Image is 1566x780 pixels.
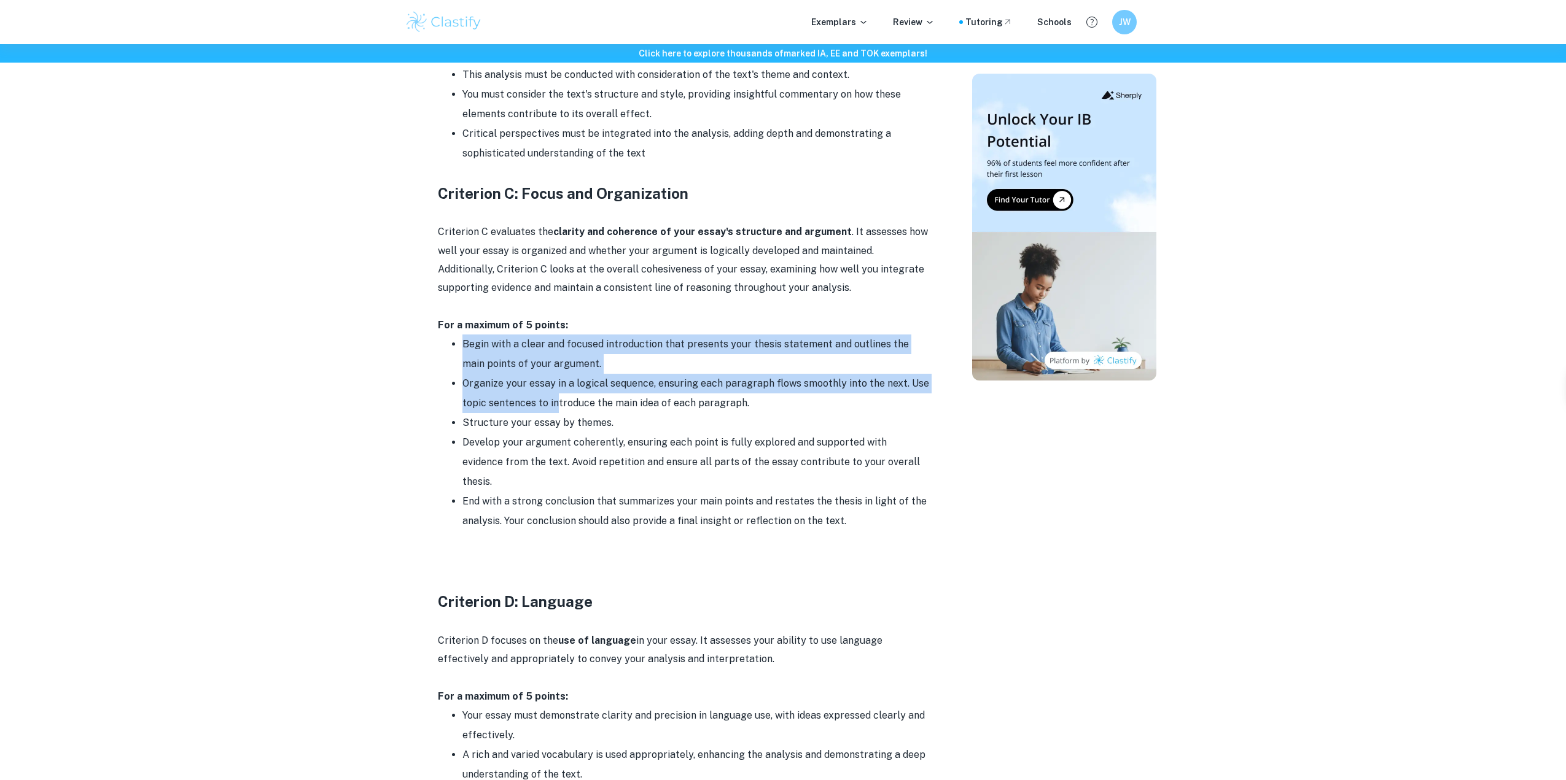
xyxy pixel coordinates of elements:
[1118,15,1132,29] h6: JW
[2,47,1564,60] h6: Click here to explore thousands of marked IA, EE and TOK exemplars !
[462,65,929,85] li: This analysis must be conducted with consideration of the text's theme and context.
[405,10,483,34] img: Clastify logo
[462,124,929,163] li: Critical perspectives must be integrated into the analysis, adding depth and demonstrating a soph...
[893,15,935,29] p: Review
[438,690,568,702] strong: For a maximum of 5 points:
[462,433,929,492] li: Develop your argument coherently, ensuring each point is fully explored and supported with eviden...
[438,631,929,669] p: Criterion D focuses on the in your essay. It assesses your ability to use language effectively an...
[462,706,929,745] li: Your essay must demonstrate clarity and precision in language use, with ideas expressed clearly a...
[438,590,929,612] h3: Criterion D: Language
[558,635,636,646] strong: use of language
[462,492,929,531] li: End with a strong conclusion that summarizes your main points and restates the thesis in light of...
[438,319,568,331] strong: For a maximum of 5 points:
[965,15,1013,29] a: Tutoring
[462,85,929,124] li: You must consider the text's structure and style, providing insightful commentary on how these el...
[462,413,929,433] li: Structure your essay by themes.
[462,374,929,413] li: Organize your essay in a logical sequence, ensuring each paragraph flows smoothly into the next. ...
[1037,15,1072,29] a: Schools
[462,334,929,374] li: Begin with a clear and focused introduction that presents your thesis statement and outlines the ...
[438,223,929,298] p: Criterion C evaluates the . It assesses how well your essay is organized and whether your argumen...
[811,15,868,29] p: Exemplars
[553,226,852,237] strong: clarity and coherence of your essay's structure and argument
[972,74,1156,380] img: Thumbnail
[438,182,929,204] h3: Criterion C: Focus and Organization
[1081,12,1102,33] button: Help and Feedback
[1112,10,1137,34] button: JW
